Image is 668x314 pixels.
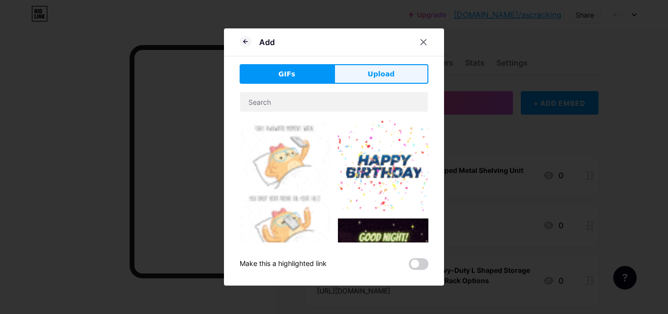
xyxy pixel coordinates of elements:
[278,69,295,79] span: GIFs
[338,120,428,211] img: Gihpy
[240,64,334,84] button: GIFs
[334,64,428,84] button: Upload
[368,69,395,79] span: Upload
[240,258,327,270] div: Make this a highlighted link
[240,120,330,257] img: Gihpy
[259,36,275,48] div: Add
[240,92,428,112] input: Search
[338,218,428,309] img: Gihpy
